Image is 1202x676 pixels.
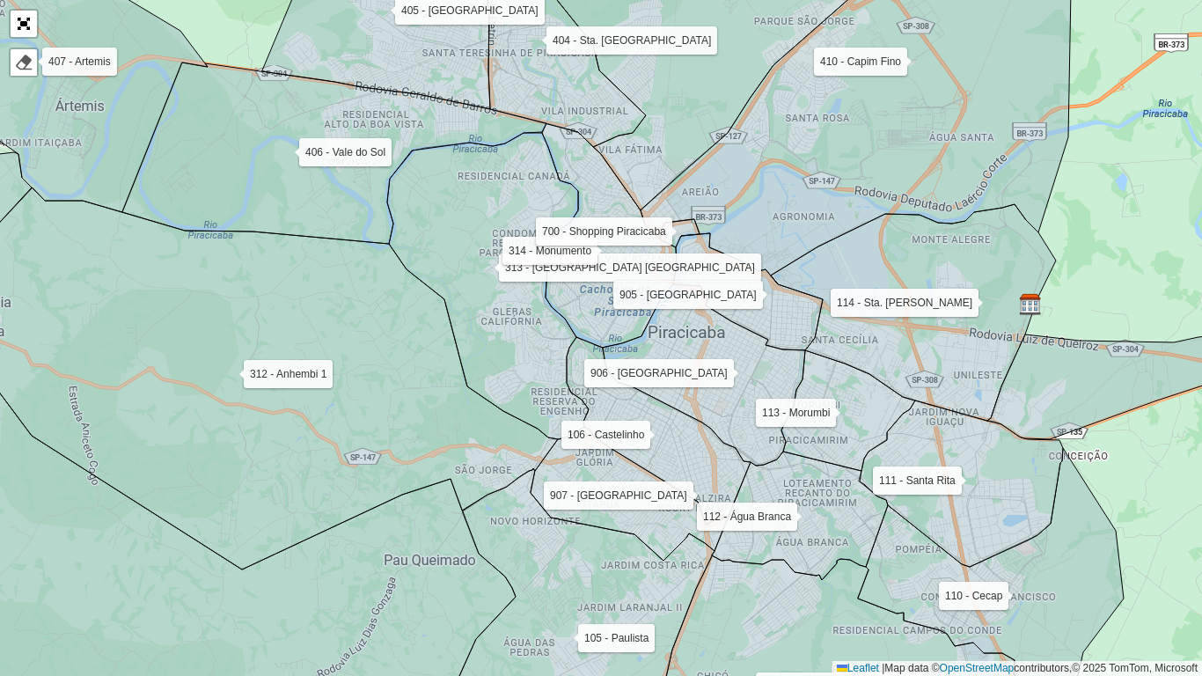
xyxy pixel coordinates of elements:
a: Abrir mapa em tela cheia [11,11,37,37]
span: | [882,662,884,674]
div: Map data © contributors,© 2025 TomTom, Microsoft [832,661,1202,676]
div: Remover camada(s) [11,49,37,76]
a: Leaflet [837,662,879,674]
a: OpenStreetMap [940,662,1015,674]
img: Marker [1019,293,1042,316]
